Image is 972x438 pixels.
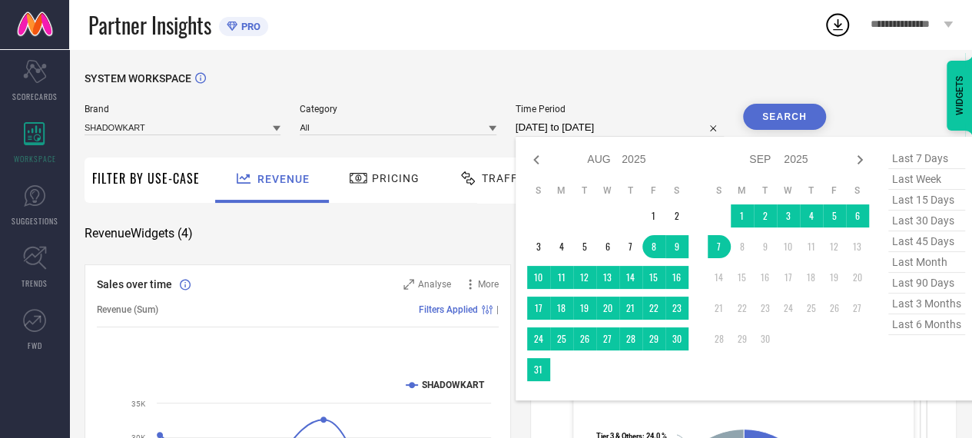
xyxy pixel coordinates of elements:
td: Sun Aug 10 2025 [527,266,550,289]
td: Thu Sep 18 2025 [800,266,823,289]
td: Sat Aug 09 2025 [665,235,688,258]
span: Time Period [516,104,724,114]
text: 35K [131,400,146,408]
td: Wed Aug 20 2025 [596,297,619,320]
span: SCORECARDS [12,91,58,102]
span: PRO [237,21,260,32]
td: Sat Sep 13 2025 [846,235,869,258]
span: SUGGESTIONS [12,215,58,227]
td: Fri Aug 29 2025 [642,327,665,350]
td: Sat Aug 30 2025 [665,327,688,350]
span: WORKSPACE [14,153,56,164]
span: FWD [28,340,42,351]
td: Sat Sep 06 2025 [846,204,869,227]
td: Tue Aug 05 2025 [573,235,596,258]
span: last 45 days [888,231,965,252]
td: Wed Sep 17 2025 [777,266,800,289]
td: Mon Aug 11 2025 [550,266,573,289]
span: Partner Insights [88,9,211,41]
td: Wed Sep 10 2025 [777,235,800,258]
td: Fri Sep 19 2025 [823,266,846,289]
td: Tue Sep 30 2025 [754,327,777,350]
span: | [496,304,499,315]
input: Select time period [516,118,724,137]
td: Sat Sep 27 2025 [846,297,869,320]
td: Fri Aug 15 2025 [642,266,665,289]
th: Saturday [665,184,688,197]
td: Thu Aug 07 2025 [619,235,642,258]
span: Revenue [257,173,310,185]
span: Revenue Widgets ( 4 ) [85,226,193,241]
td: Tue Sep 02 2025 [754,204,777,227]
th: Friday [642,184,665,197]
td: Tue Aug 26 2025 [573,327,596,350]
td: Fri Aug 01 2025 [642,204,665,227]
th: Saturday [846,184,869,197]
td: Fri Aug 08 2025 [642,235,665,258]
span: last 30 days [888,211,965,231]
span: last month [888,252,965,273]
td: Sat Aug 23 2025 [665,297,688,320]
td: Sat Aug 16 2025 [665,266,688,289]
div: Next month [851,151,869,169]
td: Fri Sep 05 2025 [823,204,846,227]
th: Tuesday [573,184,596,197]
span: last 15 days [888,190,965,211]
td: Thu Aug 21 2025 [619,297,642,320]
span: More [478,279,499,290]
td: Sun Sep 07 2025 [708,235,731,258]
span: TRENDS [22,277,48,289]
td: Thu Aug 14 2025 [619,266,642,289]
span: Pricing [372,172,420,184]
span: SYSTEM WORKSPACE [85,72,191,85]
td: Tue Sep 09 2025 [754,235,777,258]
td: Mon Aug 04 2025 [550,235,573,258]
td: Sat Aug 02 2025 [665,204,688,227]
span: last 7 days [888,148,965,169]
div: Open download list [824,11,851,38]
td: Tue Sep 23 2025 [754,297,777,320]
th: Monday [550,184,573,197]
span: last week [888,169,965,190]
span: Sales over time [97,278,172,290]
span: last 90 days [888,273,965,294]
span: last 3 months [888,294,965,314]
span: Filters Applied [419,304,478,315]
text: SHADOWKART [422,380,485,390]
td: Thu Aug 28 2025 [619,327,642,350]
th: Thursday [800,184,823,197]
td: Fri Aug 22 2025 [642,297,665,320]
td: Sun Sep 28 2025 [708,327,731,350]
td: Tue Aug 19 2025 [573,297,596,320]
div: Previous month [527,151,546,169]
td: Sun Sep 21 2025 [708,297,731,320]
span: last 6 months [888,314,965,335]
td: Wed Aug 13 2025 [596,266,619,289]
span: Brand [85,104,280,114]
td: Sun Aug 03 2025 [527,235,550,258]
td: Wed Sep 03 2025 [777,204,800,227]
span: Category [300,104,496,114]
td: Sun Aug 17 2025 [527,297,550,320]
td: Mon Sep 08 2025 [731,235,754,258]
span: Revenue (Sum) [97,304,158,315]
td: Fri Sep 26 2025 [823,297,846,320]
td: Sun Aug 24 2025 [527,327,550,350]
td: Sun Aug 31 2025 [527,358,550,381]
td: Thu Sep 25 2025 [800,297,823,320]
td: Sun Sep 14 2025 [708,266,731,289]
td: Sat Sep 20 2025 [846,266,869,289]
td: Wed Aug 27 2025 [596,327,619,350]
td: Fri Sep 12 2025 [823,235,846,258]
td: Mon Sep 22 2025 [731,297,754,320]
button: Search [743,104,826,130]
span: Filter By Use-Case [92,169,200,187]
th: Monday [731,184,754,197]
td: Tue Sep 16 2025 [754,266,777,289]
th: Wednesday [596,184,619,197]
span: Analyse [418,279,451,290]
td: Mon Aug 18 2025 [550,297,573,320]
th: Sunday [708,184,731,197]
td: Tue Aug 12 2025 [573,266,596,289]
td: Wed Sep 24 2025 [777,297,800,320]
